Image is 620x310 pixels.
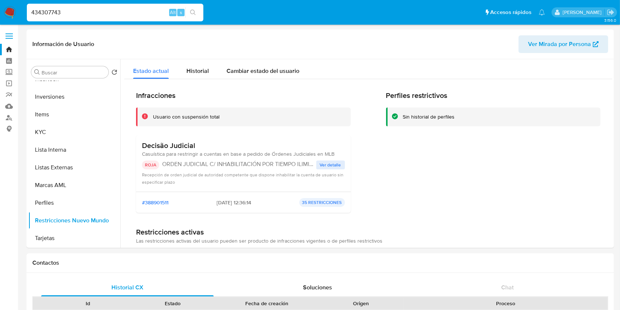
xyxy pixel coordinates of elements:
[185,7,200,18] button: search-icon
[303,283,332,292] span: Soluciones
[180,9,182,16] span: s
[28,123,120,141] button: KYC
[28,88,120,106] button: Inversiones
[409,300,603,307] div: Proceso
[111,283,143,292] span: Historial CX
[28,194,120,212] button: Perfiles
[28,141,120,159] button: Lista Interna
[28,106,120,123] button: Items
[32,40,94,48] h1: Información de Usuario
[42,69,106,76] input: Buscar
[220,300,313,307] div: Fecha de creación
[324,300,398,307] div: Origen
[28,212,120,229] button: Restricciones Nuevo Mundo
[28,229,120,247] button: Tarjetas
[27,8,203,17] input: Buscar usuario o caso...
[34,69,40,75] button: Buscar
[607,8,614,16] a: Salir
[539,9,545,15] a: Notificaciones
[51,300,125,307] div: Id
[28,176,120,194] button: Marcas AML
[519,35,608,53] button: Ver Mirada por Persona
[528,35,591,53] span: Ver Mirada por Persona
[490,8,531,16] span: Accesos rápidos
[28,159,120,176] button: Listas Externas
[111,69,117,77] button: Volver al orden por defecto
[563,9,604,16] p: eliana.eguerrero@mercadolibre.com
[170,9,176,16] span: Alt
[501,283,514,292] span: Chat
[136,300,210,307] div: Estado
[32,259,608,267] h1: Contactos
